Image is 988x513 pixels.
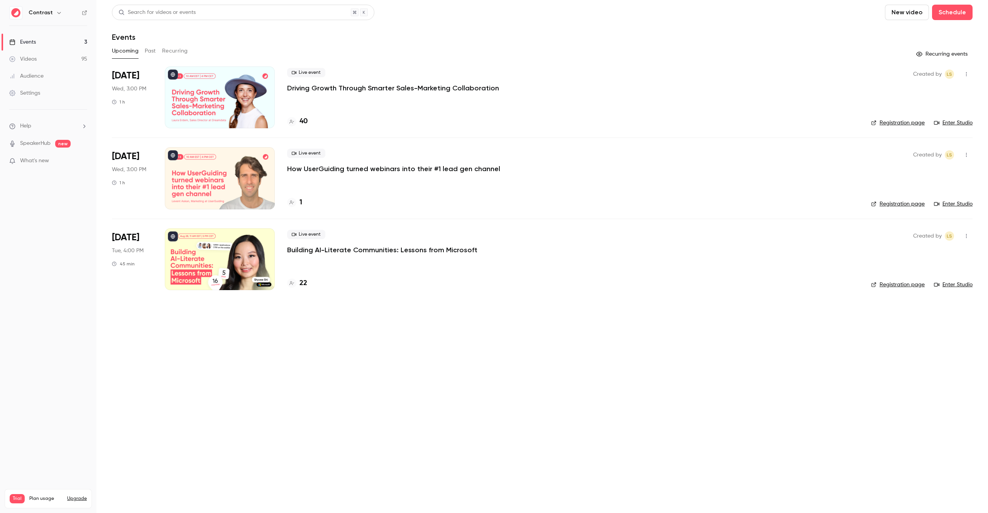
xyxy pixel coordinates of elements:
[947,70,952,79] span: LS
[287,278,307,289] a: 22
[9,38,36,46] div: Events
[112,85,146,93] span: Wed, 3:00 PM
[871,119,925,127] a: Registration page
[9,122,87,130] li: help-dropdown-opener
[299,197,302,208] h4: 1
[934,281,973,289] a: Enter Studio
[112,70,139,82] span: [DATE]
[947,231,952,241] span: LS
[913,48,973,60] button: Recurring events
[29,9,53,17] h6: Contrast
[287,68,325,77] span: Live event
[112,32,135,42] h1: Events
[10,7,22,19] img: Contrast
[287,197,302,208] a: 1
[287,116,308,127] a: 40
[112,99,125,105] div: 1 h
[287,245,477,255] a: Building AI-Literate Communities: Lessons from Microsoft
[162,45,188,57] button: Recurring
[9,72,44,80] div: Audience
[913,150,942,160] span: Created by
[871,281,925,289] a: Registration page
[112,231,139,244] span: [DATE]
[932,5,973,20] button: Schedule
[20,122,31,130] span: Help
[112,166,146,173] span: Wed, 3:00 PM
[934,200,973,208] a: Enter Studio
[112,150,139,163] span: [DATE]
[9,55,37,63] div: Videos
[112,228,152,290] div: Dec 9 Tue, 11:00 AM (America/New York)
[55,140,71,148] span: new
[9,89,40,97] div: Settings
[20,157,49,165] span: What's new
[112,66,152,128] div: Sep 3 Wed, 10:00 AM (America/New York)
[78,158,87,165] iframe: Noticeable Trigger
[299,116,308,127] h4: 40
[287,149,325,158] span: Live event
[299,278,307,289] h4: 22
[112,261,135,267] div: 45 min
[20,139,51,148] a: SpeakerHub
[29,496,63,502] span: Plan usage
[112,180,125,186] div: 1 h
[945,231,954,241] span: Lusine Sargsyan
[913,231,942,241] span: Created by
[934,119,973,127] a: Enter Studio
[112,45,139,57] button: Upcoming
[947,150,952,160] span: LS
[287,83,499,93] a: Driving Growth Through Smarter Sales-Marketing Collaboration
[112,247,144,255] span: Tue, 4:00 PM
[112,147,152,209] div: Oct 8 Wed, 10:00 AM (America/New York)
[871,200,925,208] a: Registration page
[118,8,196,17] div: Search for videos or events
[287,230,325,239] span: Live event
[67,496,87,502] button: Upgrade
[945,150,954,160] span: Lusine Sargsyan
[145,45,156,57] button: Past
[10,494,25,503] span: Trial
[913,70,942,79] span: Created by
[287,164,500,173] a: How UserGuiding turned webinars into their #1 lead gen channel
[945,70,954,79] span: Lusine Sargsyan
[885,5,929,20] button: New video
